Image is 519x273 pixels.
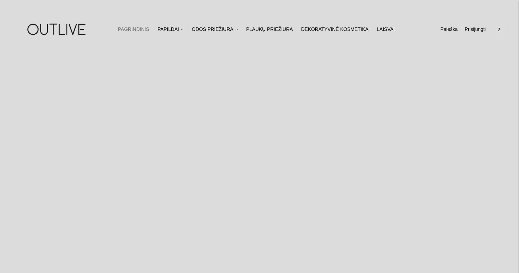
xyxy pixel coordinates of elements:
[493,22,505,37] a: 2
[301,22,368,37] a: DEKORATYVINĖ KOSMETIKA
[440,22,458,37] a: Paieška
[494,25,504,34] span: 2
[14,17,101,41] img: OUTLIVE
[118,22,149,37] a: PAGRINDINIS
[158,22,184,37] a: PAPILDAI
[246,22,293,37] a: PLAUKŲ PRIEŽIŪRA
[465,22,486,37] a: Prisijungti
[377,22,415,37] a: LAISVALAIKIUI
[192,22,238,37] a: ODOS PRIEŽIŪRA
